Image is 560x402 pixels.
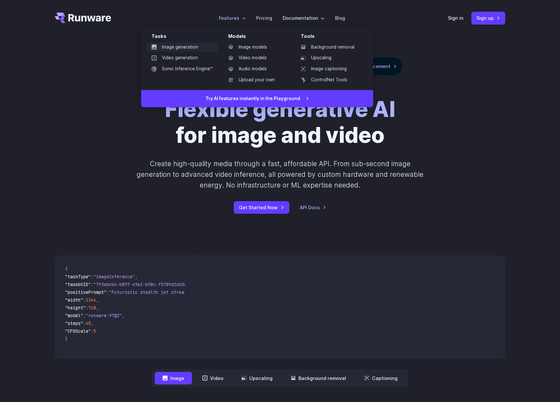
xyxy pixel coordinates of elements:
span: "imageInference" [94,274,135,280]
div: Tools [301,32,363,42]
a: API Docs [300,204,326,211]
span: , [96,297,99,303]
span: "positivePrompt" [65,289,106,295]
button: Video [195,372,231,385]
button: Captioning [356,372,405,385]
span: , [135,274,138,280]
span: , [122,313,125,318]
span: "model" [65,313,83,318]
a: Try AI features instantly in the Playground [141,90,373,108]
span: "7f3ebcb6-b897-49e1-b98c-f5789d2d40d7" [94,281,192,287]
a: Image generation [146,42,218,52]
span: 5 [94,328,96,334]
a: Get Started Now [234,201,289,214]
span: 768 [88,305,96,311]
button: Upscaling [234,372,280,385]
span: "Futuristic stealth jet streaking through a neon-lit cityscape with glowing purple exhaust" [109,289,345,295]
span: "CFGScale" [65,328,91,334]
span: : [83,297,86,303]
span: "taskUUID" [65,281,91,287]
a: ControlNet Tools [296,75,363,85]
span: 1344 [86,297,96,303]
a: Sonic Inference Engine™ [146,64,218,74]
label: Documentation [283,14,325,22]
strong: Flexible generative AI [165,96,395,122]
label: Features [219,14,246,22]
a: Video generation [146,53,218,63]
a: Upscaling [296,53,363,63]
span: : [91,281,94,287]
span: : [83,313,86,318]
a: Video models [223,53,290,63]
button: Image [155,372,192,385]
h1: for image and video [165,96,395,148]
span: , [91,320,94,326]
span: : [91,274,94,280]
span: { [65,266,68,272]
div: Tasks [151,32,218,42]
span: : [106,289,109,295]
span: "width" [65,297,83,303]
span: : [86,305,88,311]
a: Go to / [55,13,111,23]
a: Sign up [471,12,505,24]
p: Create high-quality media through a fast, affordable API. From sub-second image generation to adv... [136,158,424,191]
a: Image captioning [296,64,363,74]
a: Pricing [256,14,272,22]
a: Blog [335,14,345,22]
span: : [83,320,86,326]
span: "runware:97@2" [86,313,122,318]
span: : [91,328,94,334]
a: Audio models [223,64,290,74]
a: Background removal [296,42,363,52]
button: Background removal [283,372,354,385]
span: "height" [65,305,86,311]
span: 40 [86,320,91,326]
span: , [96,305,99,311]
span: "taskType" [65,274,91,280]
a: Sign in [448,14,464,22]
span: } [65,336,68,342]
div: Models [228,32,290,42]
span: "steps" [65,320,83,326]
a: Image models [223,42,290,52]
a: Upload your own [223,75,290,85]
